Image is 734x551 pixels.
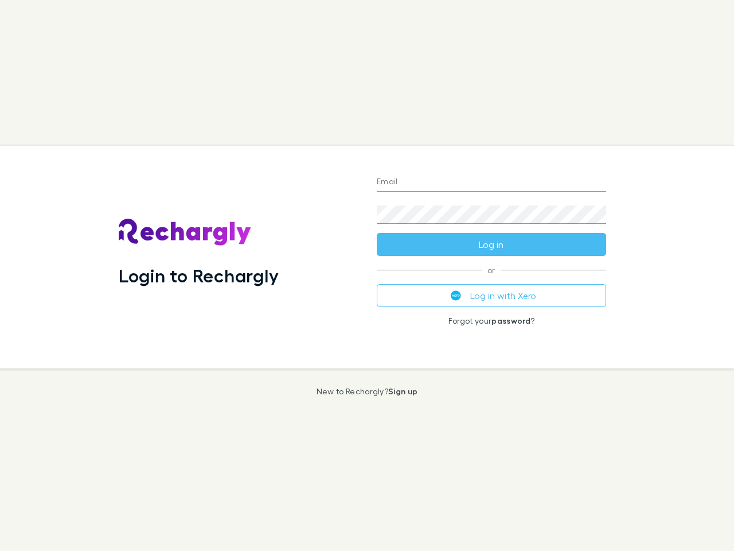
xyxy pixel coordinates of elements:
p: Forgot your ? [377,316,606,325]
h1: Login to Rechargly [119,265,279,286]
p: New to Rechargly? [317,387,418,396]
img: Rechargly's Logo [119,219,252,246]
a: Sign up [388,386,417,396]
a: password [491,316,530,325]
img: Xero's logo [451,290,461,301]
button: Log in with Xero [377,284,606,307]
button: Log in [377,233,606,256]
